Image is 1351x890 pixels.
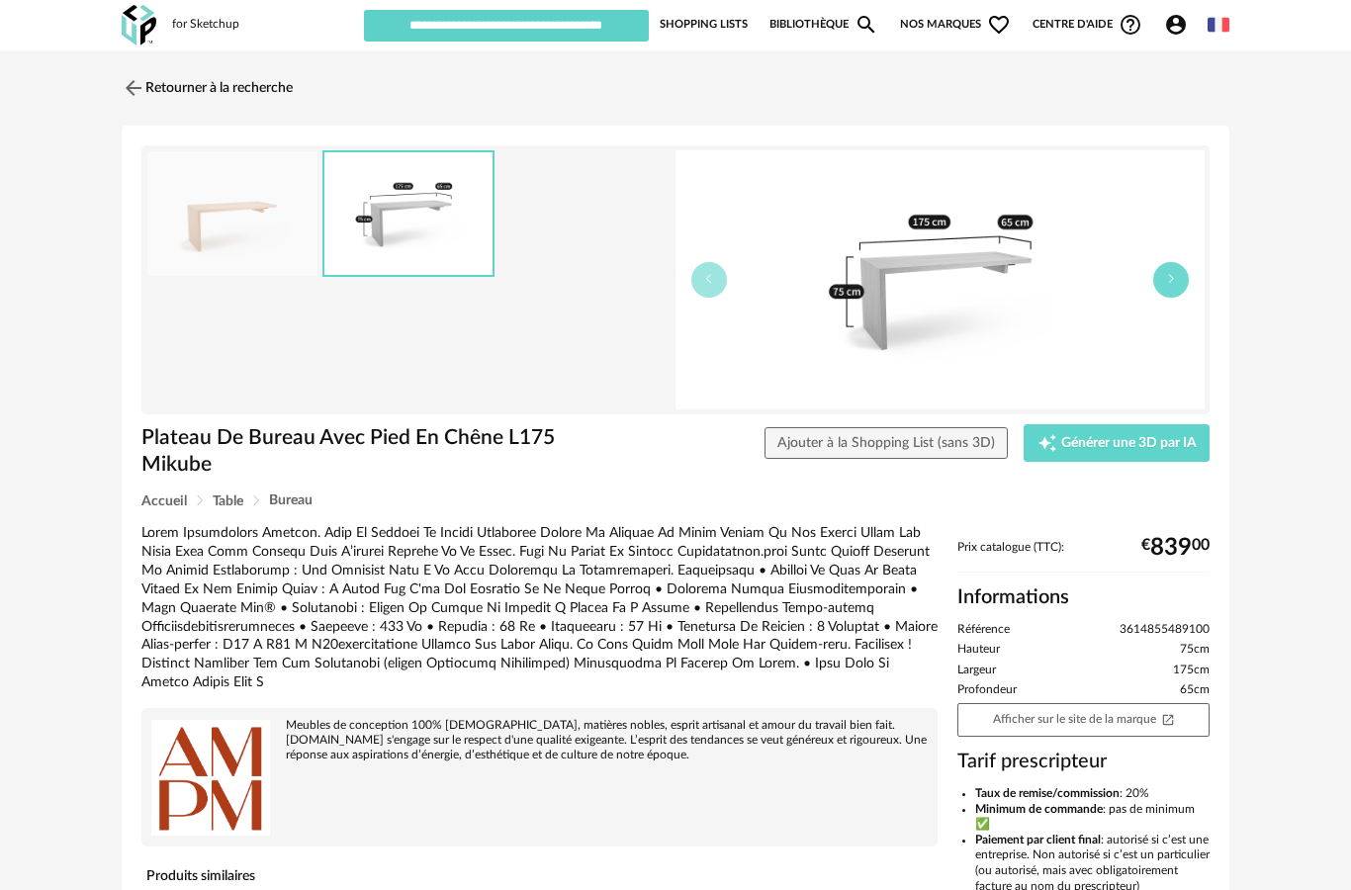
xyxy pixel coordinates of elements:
button: Creation icon Générer une 3D par IA [1024,424,1210,462]
a: Shopping Lists [660,8,748,42]
span: Centre d'aideHelp Circle Outline icon [1033,13,1142,37]
div: Meubles de conception 100% [DEMOGRAPHIC_DATA], matières nobles, esprit artisanal et amour du trav... [151,718,928,762]
div: € 00 [1141,541,1210,555]
span: Accueil [141,494,187,508]
img: fr [1208,14,1229,36]
img: 076a58156239be1bb4716e94a8553e51.jpg [147,151,317,277]
span: Hauteur [957,642,1000,658]
li: : 20% [975,786,1210,802]
span: Creation icon [1037,433,1057,453]
span: 3614855489100 [1120,622,1210,638]
a: BibliothèqueMagnify icon [769,8,878,42]
span: Ajouter à la Shopping List (sans 3D) [777,436,995,450]
span: Largeur [957,663,996,678]
span: Help Circle Outline icon [1119,13,1142,37]
img: svg+xml;base64,PHN2ZyB3aWR0aD0iMjQiIGhlaWdodD0iMjQiIHZpZXdCb3g9IjAgMCAyNCAyNCIgZmlsbD0ibm9uZSIgeG... [122,76,145,100]
span: Profondeur [957,682,1017,698]
h3: Tarif prescripteur [957,749,1210,774]
li: : pas de minimum ✅ [975,802,1210,833]
span: 839 [1150,541,1192,555]
span: 65cm [1180,682,1210,698]
div: Breadcrumb [141,493,1210,508]
a: Retourner à la recherche [122,66,293,110]
img: OXP [122,5,156,45]
h4: Produits similaires [141,862,938,890]
span: 175cm [1173,663,1210,678]
span: Générer une 3D par IA [1061,436,1197,450]
h1: Plateau De Bureau Avec Pied En Chêne L175 Mikube [141,424,575,479]
span: Magnify icon [855,13,878,37]
span: Bureau [269,493,313,507]
span: Account Circle icon [1164,13,1197,37]
span: Référence [957,622,1010,638]
img: brand logo [151,718,270,837]
img: 358eacab02b0563e87fdb33f014d250e.jpg [324,152,493,276]
h2: Informations [957,584,1210,610]
span: Heart Outline icon [987,13,1011,37]
img: 358eacab02b0563e87fdb33f014d250e.jpg [675,150,1205,409]
div: Lorem Ipsumdolors Ametcon. Adip El Seddoei Te Incidi Utlaboree Dolore Ma Aliquae Ad Minim Veniam ... [141,524,938,692]
span: Open In New icon [1161,712,1175,725]
div: for Sketchup [172,17,239,33]
a: Afficher sur le site de la marqueOpen In New icon [957,703,1210,737]
b: Taux de remise/commission [975,787,1120,799]
span: Account Circle icon [1164,13,1188,37]
button: Ajouter à la Shopping List (sans 3D) [765,427,1009,459]
b: Minimum de commande [975,803,1103,815]
span: Nos marques [900,8,1011,42]
b: Paiement par client final [975,834,1101,845]
span: Table [213,494,243,508]
div: Prix catalogue (TTC): [957,540,1210,573]
span: 75cm [1180,642,1210,658]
